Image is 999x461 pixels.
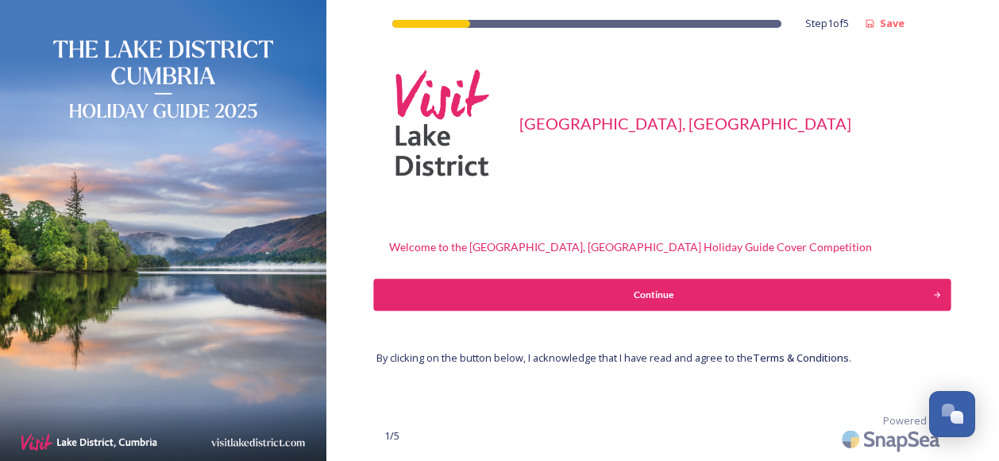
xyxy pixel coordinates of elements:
img: Square-VLD-Logo-Pink-Grey.png [384,64,503,183]
button: Open Chat [929,391,975,437]
button: Continue [374,279,951,311]
img: SnapSea Logo [837,420,948,458]
strong: Save [880,16,904,30]
div: [GEOGRAPHIC_DATA], [GEOGRAPHIC_DATA] [519,111,851,135]
span: By clicking on the button below, I acknowledge that I have read and agree to the . [376,351,851,366]
div: Continue [383,288,925,302]
span: Powered by [883,413,940,428]
a: Terms & Conditions [753,351,849,365]
div: Welcome to the [GEOGRAPHIC_DATA], [GEOGRAPHIC_DATA] Holiday Guide Cover Competition [376,230,885,263]
span: 1 / 5 [384,428,399,444]
span: Step 1 of 5 [805,16,849,31]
